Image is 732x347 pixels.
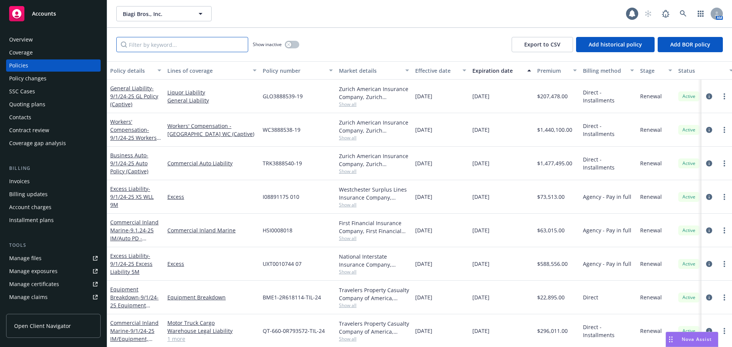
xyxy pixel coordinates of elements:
[263,92,303,100] span: GLO3888539‐19
[637,61,675,80] button: Stage
[167,226,257,234] a: Commercial Inland Marine
[167,88,257,96] a: Liquor Liability
[339,85,409,101] div: Zurich American Insurance Company, Zurich Insurance Group, Artex risk
[640,293,662,301] span: Renewal
[472,260,490,268] span: [DATE]
[167,159,257,167] a: Commercial Auto Liability
[263,293,321,301] span: BME1-2R618114-TIL-24
[720,159,729,168] a: more
[676,6,691,21] a: Search
[681,126,697,133] span: Active
[32,11,56,17] span: Accounts
[705,192,714,201] a: circleInformation
[705,125,714,134] a: circleInformation
[6,3,101,24] a: Accounts
[9,304,45,316] div: Manage BORs
[167,67,248,75] div: Lines of coverage
[339,101,409,107] span: Show all
[705,226,714,235] a: circleInformation
[339,302,409,309] span: Show all
[720,226,729,235] a: more
[472,159,490,167] span: [DATE]
[6,72,101,85] a: Policy changes
[720,125,729,134] a: more
[6,98,101,110] a: Quoting plans
[534,61,580,80] button: Premium
[9,59,28,72] div: Policies
[6,175,101,187] a: Invoices
[14,322,71,330] span: Open Client Navigator
[116,37,248,52] input: Filter by keyword...
[6,252,101,264] a: Manage files
[640,159,662,167] span: Renewal
[110,185,154,208] span: - 9/1/24-25 XS WLL 9M
[263,159,302,167] span: TRK3888540-19
[167,96,257,104] a: General Liability
[537,67,568,75] div: Premium
[9,124,49,136] div: Contract review
[9,291,48,303] div: Manage claims
[339,185,409,201] div: Westchester Surplus Lines Insurance Company, Chubb Group, Amwins
[167,335,257,343] a: 1 more
[705,159,714,168] a: circleInformation
[110,152,148,175] a: Business Auto
[472,92,490,100] span: [DATE]
[415,159,432,167] span: [DATE]
[6,46,101,59] a: Coverage
[110,85,158,108] a: General Liability
[415,126,432,134] span: [DATE]
[9,175,30,187] div: Invoices
[472,67,523,75] div: Expiration date
[583,226,631,234] span: Agency - Pay in full
[666,332,718,347] button: Nova Assist
[472,226,490,234] span: [DATE]
[720,326,729,336] a: more
[116,6,212,21] button: Biagi Bros., Inc.
[110,252,152,275] a: Excess Liability
[9,252,42,264] div: Manage files
[681,93,697,100] span: Active
[339,269,409,275] span: Show all
[583,155,634,171] span: Direct - Installments
[9,72,47,85] div: Policy changes
[415,92,432,100] span: [DATE]
[339,219,409,235] div: First Financial Insurance Company, First Financial Insurance Company, RT Specialty Insurance Serv...
[110,219,159,250] a: Commercial Inland Marine
[720,259,729,269] a: more
[110,286,159,317] a: Equipment Breakdown
[339,152,409,168] div: Zurich American Insurance Company, Zurich Insurance Group
[260,61,336,80] button: Policy number
[9,265,58,277] div: Manage exposures
[583,122,634,138] span: Direct - Installments
[6,137,101,149] a: Coverage gap analysis
[658,6,673,21] a: Report a Bug
[640,327,662,335] span: Renewal
[6,278,101,290] a: Manage certificates
[469,61,534,80] button: Expiration date
[693,6,708,21] a: Switch app
[537,92,568,100] span: $207,478.00
[681,160,697,167] span: Active
[640,226,662,234] span: Renewal
[705,293,714,302] a: circleInformation
[107,61,164,80] button: Policy details
[9,34,33,46] div: Overview
[167,193,257,201] a: Excess
[6,111,101,123] a: Contacts
[6,304,101,316] a: Manage BORs
[678,67,725,75] div: Status
[167,122,257,138] a: Workers' Compensation - [GEOGRAPHIC_DATA] WC (Captive)
[6,85,101,98] a: SSC Cases
[537,327,568,335] span: $296,011.00
[537,126,572,134] span: $1,440,100.00
[472,327,490,335] span: [DATE]
[110,227,154,250] span: - 9.1.24-25 IM/Auto PD -Trailers
[6,265,101,277] span: Manage exposures
[9,188,48,200] div: Billing updates
[640,6,656,21] a: Start snowing
[583,193,631,201] span: Agency - Pay in full
[576,37,655,52] button: Add historical policy
[415,226,432,234] span: [DATE]
[472,126,490,134] span: [DATE]
[537,193,565,201] span: $73,513.00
